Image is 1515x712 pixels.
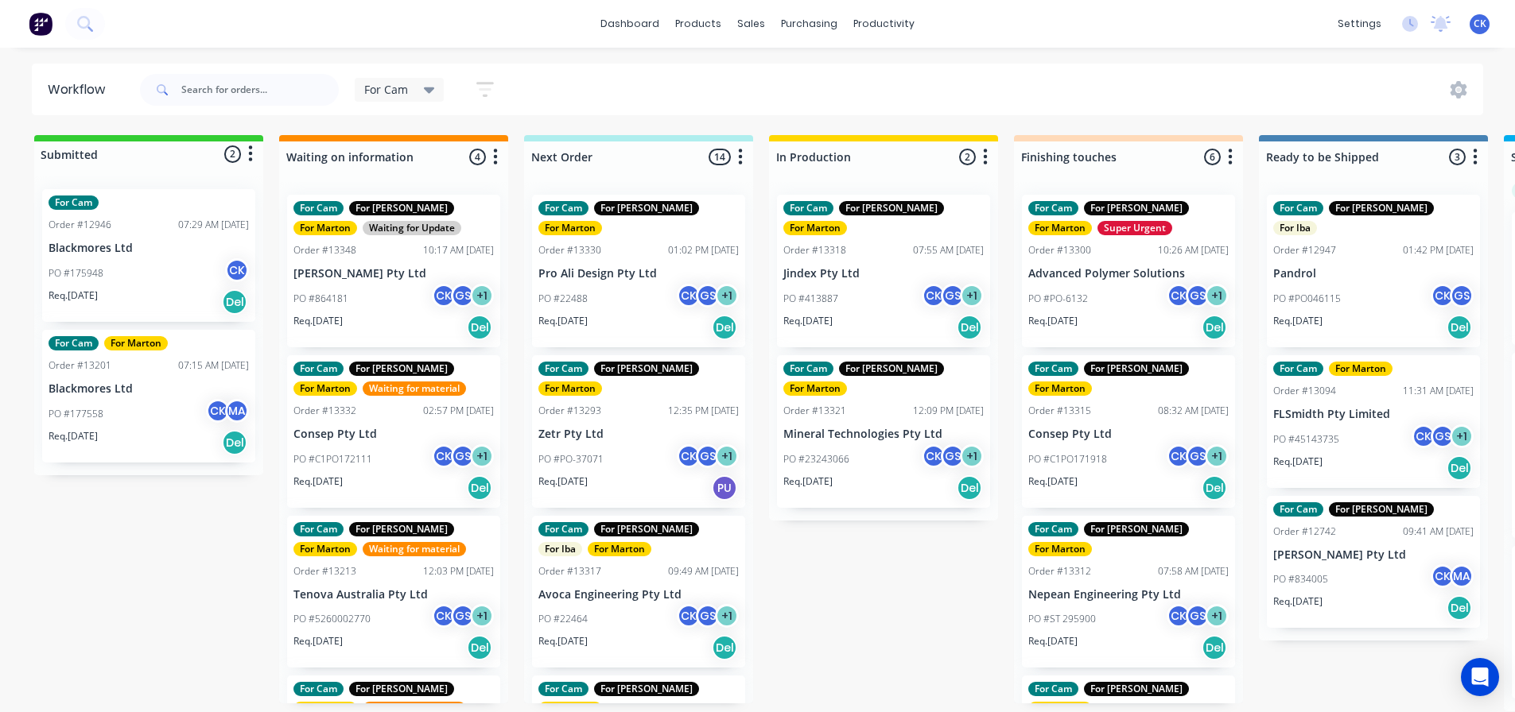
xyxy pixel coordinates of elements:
p: Consep Pty Ltd [1028,428,1229,441]
div: Super Urgent [1097,221,1172,235]
div: + 1 [1450,424,1474,448]
p: PO #ST 295900 [1028,612,1096,626]
p: Mineral Technologies Pty Ltd [783,428,984,441]
div: CK [922,284,946,308]
div: GS [451,604,475,628]
div: + 1 [1205,444,1229,468]
div: CK [1431,284,1455,308]
div: Del [1447,455,1472,481]
div: Order #12742 [1273,524,1336,539]
div: For Marton [293,221,357,235]
div: For Cam [293,201,344,215]
div: For [PERSON_NAME] [839,362,944,376]
p: Req. [DATE] [49,429,98,443]
div: GS [1186,284,1210,308]
div: Del [222,289,247,315]
p: FLSmidth Pty Limited [1273,408,1474,421]
div: GS [451,284,475,308]
p: PO #22488 [538,292,588,306]
div: purchasing [773,12,845,36]
div: 12:03 PM [DATE] [423,564,494,578]
div: Del [222,430,247,455]
div: 01:02 PM [DATE] [668,243,739,257]
p: Req. [DATE] [1028,474,1078,489]
div: Open Intercom Messenger [1461,658,1499,696]
div: + 1 [715,444,739,468]
div: For CamFor [PERSON_NAME]For IbaFor MartonOrder #1331709:49 AM [DATE]Avoca Engineering Pty LtdPO #... [532,516,745,668]
p: Tenova Australia Pty Ltd [293,588,494,602]
div: Del [1447,595,1472,621]
p: Req. [DATE] [293,634,343,648]
div: Order #13318 [783,243,846,257]
input: Search for orders... [181,74,339,106]
div: Del [467,315,492,340]
p: PO #23243066 [783,452,849,466]
div: For Marton [783,221,847,235]
div: For Cam [538,362,589,376]
div: Order #13330 [538,243,601,257]
div: GS [451,444,475,468]
div: For Cam [1273,362,1323,376]
div: For Cam [1273,502,1323,517]
span: For Cam [364,81,408,98]
div: Del [1202,315,1227,340]
p: PO #PO046115 [1273,292,1341,306]
div: CK [206,399,230,423]
p: Jindex Pty Ltd [783,267,984,281]
div: CK [677,284,701,308]
div: GS [696,284,720,308]
div: Order #13321 [783,404,846,418]
p: [PERSON_NAME] Pty Ltd [293,267,494,281]
div: 07:29 AM [DATE] [178,218,249,232]
div: GS [1186,604,1210,628]
div: Order #13094 [1273,384,1336,398]
p: Req. [DATE] [293,314,343,328]
p: PO #C1PO171918 [1028,452,1107,466]
div: GS [696,604,720,628]
div: settings [1330,12,1389,36]
div: + 1 [1205,284,1229,308]
div: Order #12947 [1273,243,1336,257]
div: For CamFor [PERSON_NAME]Order #1274209:41 AM [DATE][PERSON_NAME] Pty LtdPO #834005CKMAReq.[DATE]Del [1267,496,1480,629]
div: For Cam [49,195,99,210]
div: Order #13348 [293,243,356,257]
div: For [PERSON_NAME] [349,201,454,215]
p: PO #45143735 [1273,432,1339,447]
p: Zetr Pty Ltd [538,428,739,441]
p: Req. [DATE] [1028,314,1078,328]
div: Order #12946 [49,218,111,232]
p: Blackmores Ltd [49,242,249,255]
p: Advanced Polymer Solutions [1028,267,1229,281]
div: Order #13300 [1028,243,1091,257]
p: Avoca Engineering Pty Ltd [538,588,739,602]
div: Del [712,635,737,660]
div: For [PERSON_NAME] [594,682,699,696]
p: Req. [DATE] [538,314,588,328]
p: Req. [DATE] [538,474,588,489]
p: Req. [DATE] [1273,594,1323,609]
div: For Cam [49,336,99,350]
div: 07:58 AM [DATE] [1158,564,1229,578]
div: For Cam [783,201,833,215]
div: CK [677,604,701,628]
div: products [667,12,729,36]
div: For Cam [293,682,344,696]
div: CK [1167,284,1191,308]
div: Order #13312 [1028,564,1091,578]
div: 10:26 AM [DATE] [1158,243,1229,257]
div: Del [467,635,492,660]
div: For Marton [1329,362,1393,376]
div: 11:31 AM [DATE] [1403,384,1474,398]
div: For [PERSON_NAME] [594,201,699,215]
div: 10:17 AM [DATE] [423,243,494,257]
div: For Marton [538,221,602,235]
div: Del [467,475,492,501]
div: For Cam [293,362,344,376]
p: Blackmores Ltd [49,382,249,396]
div: For Marton [1028,381,1092,396]
div: For [PERSON_NAME] [1084,362,1189,376]
div: For CamFor [PERSON_NAME]For MartonOrder #1333001:02 PM [DATE]Pro Ali Design Pty LtdPO #22488CKGS+... [532,195,745,347]
div: Del [1447,315,1472,340]
div: For CamOrder #1294607:29 AM [DATE]Blackmores LtdPO #175948CKReq.[DATE]Del [42,189,255,322]
div: MA [225,399,249,423]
